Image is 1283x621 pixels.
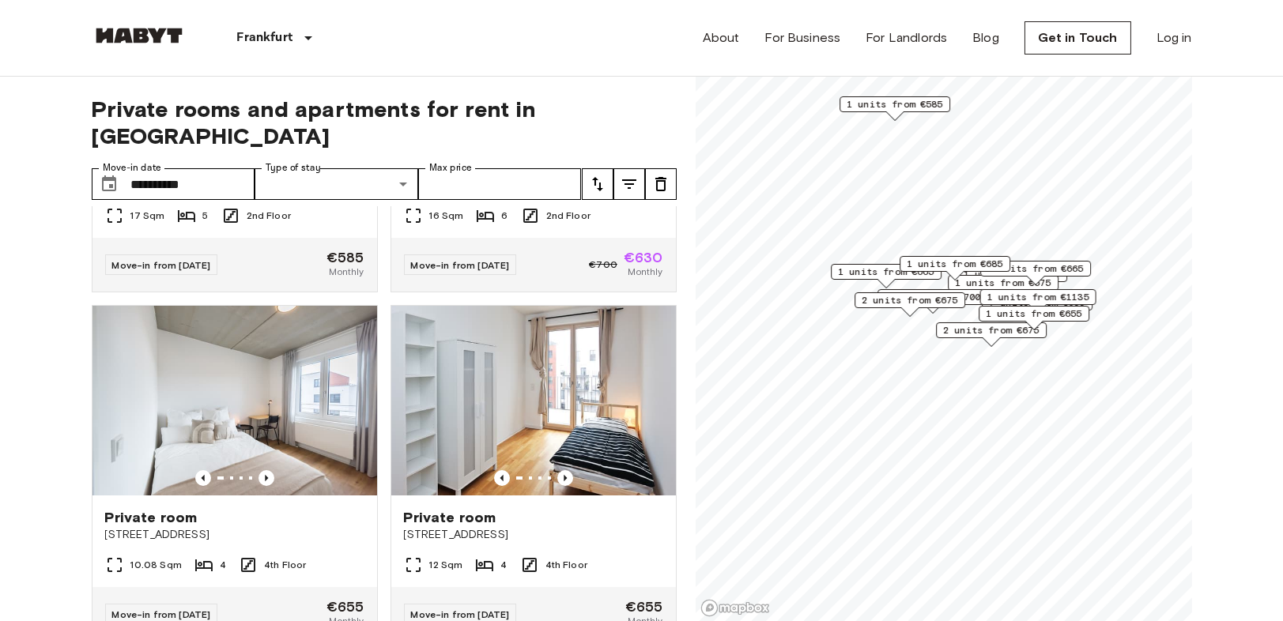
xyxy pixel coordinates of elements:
button: Previous image [195,470,211,486]
span: 2nd Floor [247,209,291,223]
span: 4th Floor [545,558,587,572]
span: Move-in from [DATE] [411,608,510,620]
label: Type of stay [266,161,321,175]
span: 10.08 Sqm [130,558,182,572]
img: Marketing picture of unit DE-04-037-021-04Q [92,306,377,495]
span: 2 units from €675 [943,323,1040,337]
span: Monthly [628,265,662,279]
span: 17 Sqm [130,209,165,223]
button: Previous image [258,470,274,486]
a: About [703,28,740,47]
div: Map marker [936,322,1047,347]
button: tune [645,168,677,200]
span: €585 [326,250,364,265]
div: Map marker [979,306,1089,330]
button: tune [613,168,645,200]
a: Log in [1157,28,1192,47]
span: 4th Floor [264,558,306,572]
a: Mapbox logo [700,599,770,617]
span: €655 [625,600,663,614]
span: 1 units from €685 [907,257,1003,271]
span: 1 units from €585 [847,97,943,111]
img: Habyt [92,28,187,43]
div: Map marker [831,264,941,288]
p: Frankfurt [237,28,292,47]
span: 4 [500,558,507,572]
span: 1 units from €700 [885,290,981,304]
span: Move-in from [DATE] [112,608,211,620]
div: Map marker [900,256,1010,280]
span: 1 units from €665 [838,265,934,279]
span: [STREET_ADDRESS] [105,527,364,543]
div: Map marker [840,96,950,121]
span: 1 units from €1135 [987,290,1089,304]
img: Marketing picture of unit DE-04-009-02M [391,306,676,495]
div: Map marker [979,289,1096,314]
button: Previous image [557,470,573,486]
label: Max price [429,161,472,175]
button: Previous image [494,470,510,486]
span: 1 units from €655 [986,307,1082,321]
a: Blog [972,28,999,47]
label: Move-in date [103,161,161,175]
span: 16 Sqm [429,209,464,223]
span: 2nd Floor [546,209,591,223]
a: Get in Touch [1025,21,1131,55]
span: €630 [624,250,663,265]
span: Monthly [329,265,364,279]
span: Move-in from [DATE] [411,259,510,271]
span: €700 [589,258,617,272]
span: 5 [202,209,208,223]
span: 1 units from €675 [955,276,1051,290]
span: Private rooms and apartments for rent in [GEOGRAPHIC_DATA] [92,96,677,149]
span: 1 units from €665 [987,262,1084,276]
div: Map marker [980,261,1091,285]
span: [STREET_ADDRESS] [404,527,663,543]
span: 6 [501,209,508,223]
a: For Business [764,28,840,47]
a: For Landlords [866,28,947,47]
div: Map marker [948,275,1058,299]
span: Move-in from [DATE] [112,259,211,271]
button: tune [582,168,613,200]
span: 4 [220,558,226,572]
span: Private room [404,508,496,527]
span: €655 [326,600,364,614]
span: 2 units from €675 [862,293,958,307]
div: Map marker [877,289,988,314]
div: Map marker [855,292,965,317]
span: Private room [105,508,198,527]
span: 12 Sqm [429,558,463,572]
button: Choose date, selected date is 1 Dec 2025 [93,168,125,200]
